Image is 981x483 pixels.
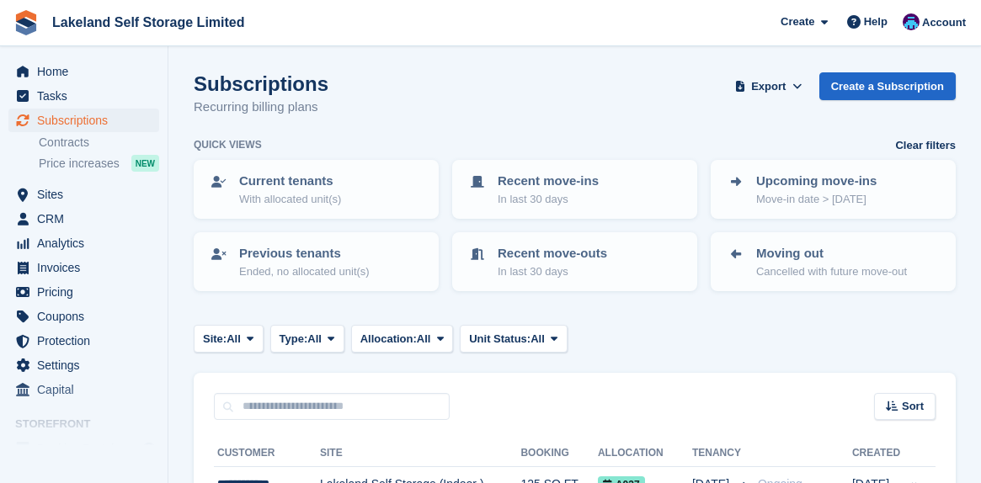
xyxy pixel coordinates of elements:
[756,191,877,208] p: Move-in date > [DATE]
[39,156,120,172] span: Price increases
[530,331,545,348] span: All
[781,13,814,30] span: Create
[139,438,159,459] a: Preview store
[37,207,138,231] span: CRM
[460,325,567,353] button: Unit Status: All
[37,329,138,353] span: Protection
[852,440,900,467] th: Created
[203,331,227,348] span: Site:
[360,331,417,348] span: Allocation:
[756,172,877,191] p: Upcoming move-ins
[39,154,159,172] a: Price increases NEW
[270,325,344,353] button: Type: All
[8,305,159,328] a: menu
[498,263,607,280] p: In last 30 days
[239,263,370,280] p: Ended, no allocated unit(s)
[45,8,252,36] a: Lakeland Self Storage Limited
[756,263,907,280] p: Cancelled with future move-out
[692,440,751,467] th: Tenancy
[417,331,431,348] span: All
[37,183,138,206] span: Sites
[864,13,888,30] span: Help
[37,231,138,255] span: Analytics
[819,72,956,100] a: Create a Subscription
[351,325,454,353] button: Allocation: All
[8,256,159,279] a: menu
[37,60,138,83] span: Home
[37,305,138,328] span: Coupons
[756,244,907,263] p: Moving out
[732,72,806,100] button: Export
[8,437,159,460] a: menu
[194,325,264,353] button: Site: All
[37,378,138,401] span: Capital
[8,378,159,401] a: menu
[469,331,530,348] span: Unit Status:
[37,353,138,377] span: Settings
[195,234,437,289] a: Previous tenants Ended, no allocated unit(s)
[15,416,168,433] span: Storefront
[239,172,341,191] p: Current tenants
[214,440,320,467] th: Customer
[8,231,159,255] a: menu
[712,234,954,289] a: Moving out Cancelled with future move-out
[8,183,159,206] a: menu
[498,244,607,263] p: Recent move-outs
[195,162,437,217] a: Current tenants With allocated unit(s)
[8,353,159,377] a: menu
[37,109,138,132] span: Subscriptions
[239,244,370,263] p: Previous tenants
[194,137,262,152] h6: Quick views
[13,10,39,35] img: stora-icon-8386f47178a22dfd0bd8f6a31ec36ba5ce8667c1dd55bd0f319d3a0aa187defe.svg
[598,440,692,467] th: Allocation
[37,280,138,304] span: Pricing
[8,280,159,304] a: menu
[227,331,241,348] span: All
[8,60,159,83] a: menu
[37,256,138,279] span: Invoices
[37,437,138,460] span: Booking Portal
[903,13,920,30] img: David Dickson
[8,329,159,353] a: menu
[280,331,308,348] span: Type:
[520,440,598,467] th: Booking
[194,72,328,95] h1: Subscriptions
[922,14,966,31] span: Account
[498,172,599,191] p: Recent move-ins
[239,191,341,208] p: With allocated unit(s)
[895,137,956,154] a: Clear filters
[8,207,159,231] a: menu
[454,234,696,289] a: Recent move-outs In last 30 days
[712,162,954,217] a: Upcoming move-ins Move-in date > [DATE]
[498,191,599,208] p: In last 30 days
[37,84,138,108] span: Tasks
[131,155,159,172] div: NEW
[194,98,328,117] p: Recurring billing plans
[454,162,696,217] a: Recent move-ins In last 30 days
[751,78,786,95] span: Export
[902,398,924,415] span: Sort
[8,84,159,108] a: menu
[320,440,520,467] th: Site
[307,331,322,348] span: All
[8,109,159,132] a: menu
[39,135,159,151] a: Contracts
